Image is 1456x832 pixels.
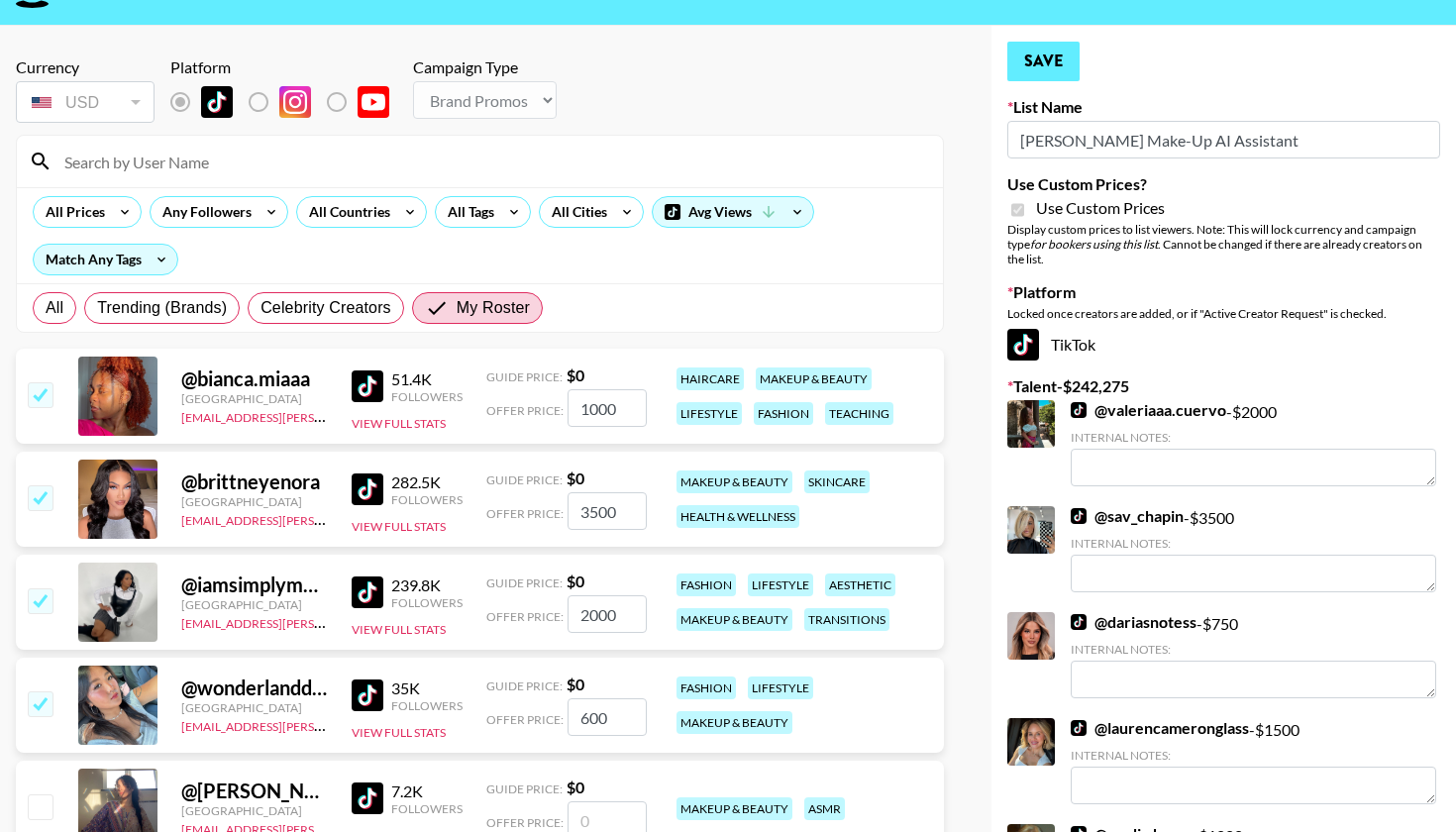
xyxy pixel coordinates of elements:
div: All Prices [34,197,109,227]
img: TikTok [352,782,383,814]
span: My Roster [457,296,530,320]
div: fashion [676,573,736,596]
div: Currency is locked to USD [16,77,155,127]
img: TikTok [352,370,383,402]
div: makeup & beauty [676,797,792,820]
div: All Countries [297,197,394,227]
div: [GEOGRAPHIC_DATA] [181,803,328,818]
div: - $ 2000 [1071,400,1436,486]
div: Followers [391,801,463,816]
div: fashion [676,676,736,699]
span: Offer Price: [486,506,564,521]
span: Use Custom Prices [1036,198,1165,218]
div: Internal Notes: [1071,748,1436,763]
img: TikTok [1071,720,1087,736]
input: Search by User Name [52,146,931,177]
span: Guide Price: [486,472,563,487]
a: [EMAIL_ADDRESS][PERSON_NAME][DOMAIN_NAME] [181,509,474,528]
div: Avg Views [653,197,813,227]
strong: $ 0 [567,572,584,590]
div: @ wonderlanddiaryy [181,676,328,700]
strong: $ 0 [567,468,584,487]
div: - $ 750 [1071,612,1436,698]
div: Any Followers [151,197,256,227]
div: Campaign Type [413,57,557,77]
div: Followers [391,698,463,713]
div: [GEOGRAPHIC_DATA] [181,494,328,509]
em: for bookers using this list [1030,237,1158,252]
span: Guide Price: [486,781,563,796]
div: fashion [754,402,813,425]
div: USD [20,85,151,120]
div: Platform [170,57,405,77]
strong: $ 0 [567,778,584,796]
div: skincare [804,470,870,493]
div: @ [PERSON_NAME] [181,779,328,803]
div: health & wellness [676,505,799,528]
span: Guide Price: [486,678,563,693]
a: [EMAIL_ADDRESS][PERSON_NAME][DOMAIN_NAME] [181,406,474,425]
div: Currency [16,57,155,77]
label: Platform [1007,282,1440,302]
label: List Name [1007,97,1440,117]
div: TikTok [1007,329,1440,361]
span: Celebrity Creators [260,296,391,320]
div: - $ 3500 [1071,506,1436,592]
div: Locked once creators are added, or if "Active Creator Request" is checked. [1007,306,1440,321]
div: @ brittneyenora [181,469,328,494]
div: 282.5K [391,472,463,492]
div: Internal Notes: [1071,430,1436,445]
div: - $ 1500 [1071,718,1436,804]
label: Use Custom Prices? [1007,174,1440,194]
div: haircare [676,367,744,390]
img: TikTok [1071,402,1087,418]
img: TikTok [352,473,383,505]
img: TikTok [1071,614,1087,630]
img: TikTok [201,86,233,118]
span: Guide Price: [486,575,563,590]
label: Talent - $ 242,275 [1007,376,1440,396]
div: lifestyle [748,676,813,699]
div: Internal Notes: [1071,642,1436,657]
span: Trending (Brands) [97,296,227,320]
div: 7.2K [391,781,463,801]
div: List locked to TikTok. [170,81,405,123]
button: View Full Stats [352,416,446,431]
div: 239.8K [391,575,463,595]
div: lifestyle [748,573,813,596]
a: @sav_chapin [1071,506,1184,526]
img: YouTube [358,86,389,118]
div: [GEOGRAPHIC_DATA] [181,700,328,715]
button: View Full Stats [352,725,446,740]
div: Display custom prices to list viewers. Note: This will lock currency and campaign type . Cannot b... [1007,222,1440,266]
div: [GEOGRAPHIC_DATA] [181,391,328,406]
div: Followers [391,389,463,404]
span: Guide Price: [486,369,563,384]
div: makeup & beauty [676,470,792,493]
div: All Cities [540,197,611,227]
div: aesthetic [825,573,895,596]
div: Followers [391,595,463,610]
button: View Full Stats [352,519,446,534]
a: @valeriaaa.cuervo [1071,400,1226,420]
a: [EMAIL_ADDRESS][PERSON_NAME][DOMAIN_NAME] [181,612,474,631]
span: All [46,296,63,320]
img: TikTok [352,576,383,608]
input: 0 [568,492,647,530]
img: TikTok [1007,329,1039,361]
div: Match Any Tags [34,245,177,274]
div: [GEOGRAPHIC_DATA] [181,597,328,612]
span: Offer Price: [486,609,564,624]
input: 0 [568,698,647,736]
div: Followers [391,492,463,507]
a: [EMAIL_ADDRESS][PERSON_NAME][DOMAIN_NAME] [181,715,474,734]
div: transitions [804,608,889,631]
img: TikTok [1071,508,1087,524]
input: 0 [568,389,647,427]
img: TikTok [352,679,383,711]
div: Internal Notes: [1071,536,1436,551]
button: View Full Stats [352,622,446,637]
a: @dariasnotess [1071,612,1196,632]
div: teaching [825,402,893,425]
div: All Tags [436,197,498,227]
